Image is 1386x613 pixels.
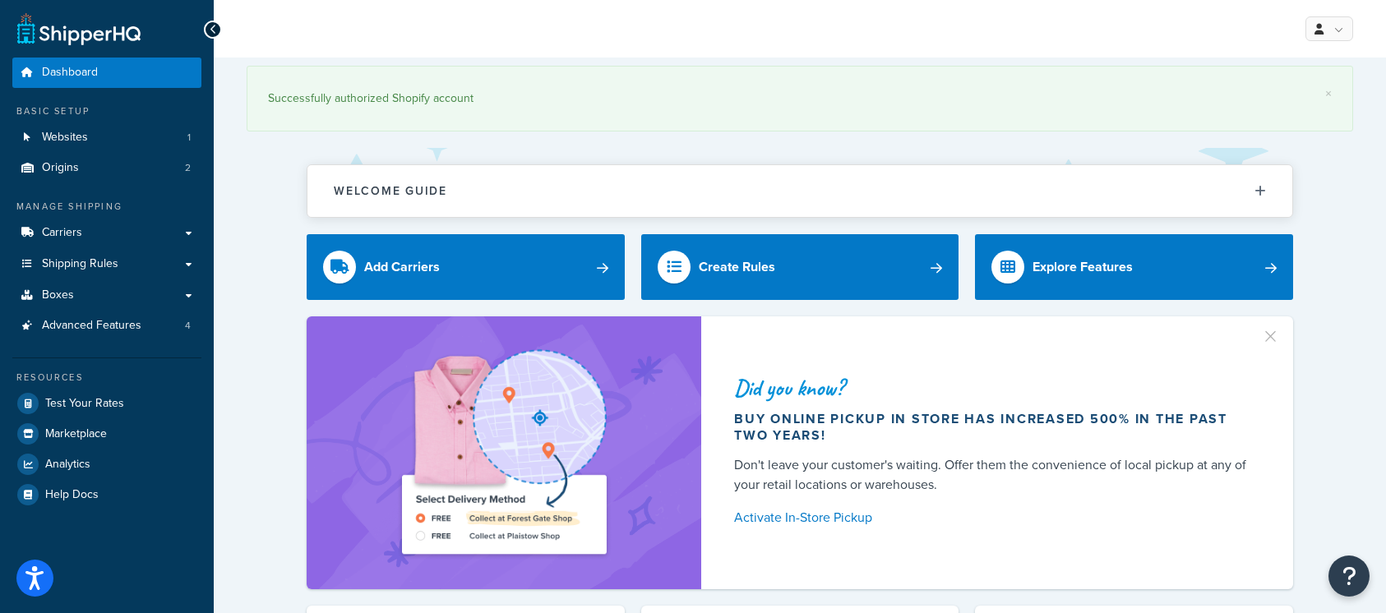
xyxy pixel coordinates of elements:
[734,376,1254,399] div: Did you know?
[12,419,201,449] a: Marketplace
[185,161,191,175] span: 2
[12,104,201,118] div: Basic Setup
[42,319,141,333] span: Advanced Features
[42,131,88,145] span: Websites
[364,256,440,279] div: Add Carriers
[334,185,447,197] h2: Welcome Guide
[187,131,191,145] span: 1
[45,458,90,472] span: Analytics
[12,58,201,88] a: Dashboard
[42,66,98,80] span: Dashboard
[975,234,1293,300] a: Explore Features
[12,249,201,279] a: Shipping Rules
[45,427,107,441] span: Marketplace
[1328,555,1370,597] button: Open Resource Center
[42,288,74,302] span: Boxes
[734,506,1254,529] a: Activate In-Store Pickup
[12,480,201,509] a: Help Docs
[1033,256,1133,279] div: Explore Features
[12,218,201,248] a: Carriers
[12,153,201,183] a: Origins2
[12,280,201,311] a: Boxes
[307,234,625,300] a: Add Carriers
[42,226,82,240] span: Carriers
[12,311,201,341] a: Advanced Features4
[12,449,201,479] a: Analytics
[734,411,1254,444] div: Buy online pickup in store has increased 500% in the past two years!
[1325,87,1332,100] a: ×
[355,341,653,565] img: ad-shirt-map-b0359fc47e01cab431d101c4b569394f6a03f54285957d908178d52f29eb9668.png
[12,122,201,153] a: Websites1
[12,371,201,385] div: Resources
[12,389,201,418] a: Test Your Rates
[12,122,201,153] li: Websites
[185,319,191,333] span: 4
[45,488,99,502] span: Help Docs
[307,165,1292,217] button: Welcome Guide
[45,397,124,411] span: Test Your Rates
[641,234,959,300] a: Create Rules
[734,455,1254,495] div: Don't leave your customer's waiting. Offer them the convenience of local pickup at any of your re...
[42,257,118,271] span: Shipping Rules
[12,153,201,183] li: Origins
[42,161,79,175] span: Origins
[268,87,1332,110] div: Successfully authorized Shopify account
[12,311,201,341] li: Advanced Features
[699,256,775,279] div: Create Rules
[12,200,201,214] div: Manage Shipping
